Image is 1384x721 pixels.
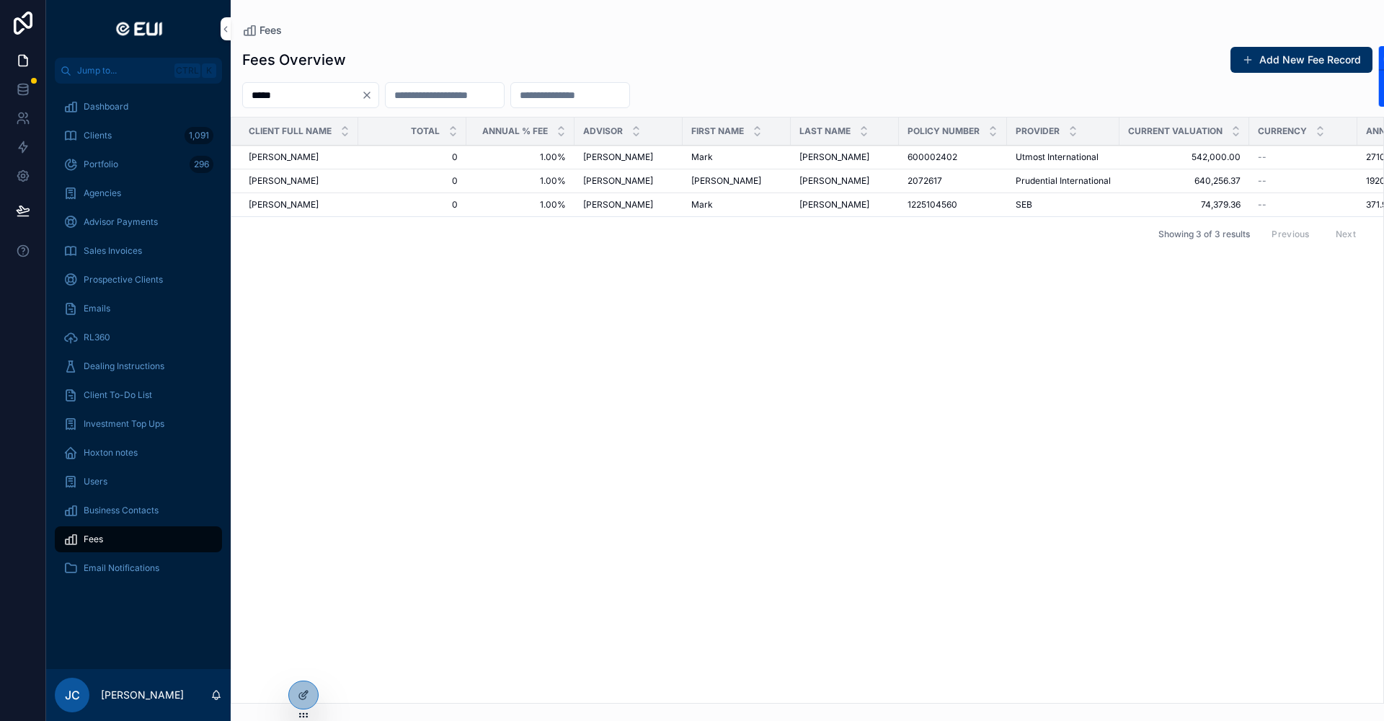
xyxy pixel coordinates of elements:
[55,497,222,523] a: Business Contacts
[77,65,169,76] span: Jump to...
[55,324,222,350] a: RL360
[691,175,761,187] span: [PERSON_NAME]
[908,151,998,163] a: 600002402
[55,382,222,408] a: Client To-Do List
[367,151,458,163] a: 0
[249,151,350,163] a: [PERSON_NAME]
[55,209,222,235] a: Advisor Payments
[84,505,159,516] span: Business Contacts
[84,101,128,112] span: Dashboard
[908,175,998,187] a: 2072617
[84,418,164,430] span: Investment Top Ups
[1128,151,1241,163] a: 542,000.00
[799,199,869,211] span: [PERSON_NAME]
[55,94,222,120] a: Dashboard
[411,125,440,137] span: Total
[249,199,350,211] a: [PERSON_NAME]
[84,303,110,314] span: Emails
[583,199,653,211] span: [PERSON_NAME]
[1016,199,1032,211] span: SEB
[46,84,231,600] div: scrollable content
[1230,47,1372,73] button: Add New Fee Record
[1258,151,1267,163] span: --
[1258,175,1267,187] span: --
[1258,199,1267,211] span: --
[55,58,222,84] button: Jump to...CtrlK
[1258,151,1349,163] a: --
[1128,175,1241,187] a: 640,256.37
[110,17,167,40] img: App logo
[583,125,623,137] span: Advisor
[84,332,110,343] span: RL360
[1258,199,1349,211] a: --
[84,534,103,545] span: Fees
[908,199,998,211] a: 1225104560
[691,151,782,163] a: Mark
[475,175,566,187] span: 1.00%
[799,125,851,137] span: Last Name
[84,447,138,459] span: Hoxton notes
[1258,175,1349,187] a: --
[583,175,674,187] a: [PERSON_NAME]
[799,175,890,187] a: [PERSON_NAME]
[55,296,222,322] a: Emails
[55,123,222,149] a: Clients1,091
[691,151,713,163] span: Mark
[908,151,957,163] span: 600002402
[84,562,159,574] span: Email Notifications
[1016,199,1111,211] a: SEB
[367,199,458,211] a: 0
[174,63,200,78] span: Ctrl
[691,175,782,187] a: [PERSON_NAME]
[908,175,942,187] span: 2072617
[84,274,163,286] span: Prospective Clients
[55,526,222,552] a: Fees
[55,238,222,264] a: Sales Invoices
[799,151,890,163] a: [PERSON_NAME]
[691,125,744,137] span: First Name
[84,159,118,170] span: Portfolio
[908,125,980,137] span: Policy Number
[691,199,713,211] span: Mark
[249,175,350,187] a: [PERSON_NAME]
[475,151,566,163] a: 1.00%
[1128,199,1241,211] a: 74,379.36
[583,151,674,163] a: [PERSON_NAME]
[203,65,215,76] span: K
[482,125,548,137] span: Annual % Fee
[190,156,213,173] div: 296
[908,199,957,211] span: 1225104560
[249,175,319,187] span: [PERSON_NAME]
[1158,229,1250,240] span: Showing 3 of 3 results
[55,411,222,437] a: Investment Top Ups
[1016,151,1099,163] span: Utmost International
[799,199,890,211] a: [PERSON_NAME]
[101,688,184,702] p: [PERSON_NAME]
[1258,125,1307,137] span: Currency
[691,199,782,211] a: Mark
[249,125,332,137] span: Client Full Name
[84,476,107,487] span: Users
[799,151,869,163] span: [PERSON_NAME]
[1016,151,1111,163] a: Utmost International
[583,175,653,187] span: [PERSON_NAME]
[1016,175,1111,187] a: Prudential International
[475,199,566,211] a: 1.00%
[84,360,164,372] span: Dealing Instructions
[242,50,346,70] h1: Fees Overview
[1128,125,1223,137] span: Current Valuation
[367,175,458,187] a: 0
[55,267,222,293] a: Prospective Clients
[84,389,152,401] span: Client To-Do List
[249,199,319,211] span: [PERSON_NAME]
[249,151,319,163] span: [PERSON_NAME]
